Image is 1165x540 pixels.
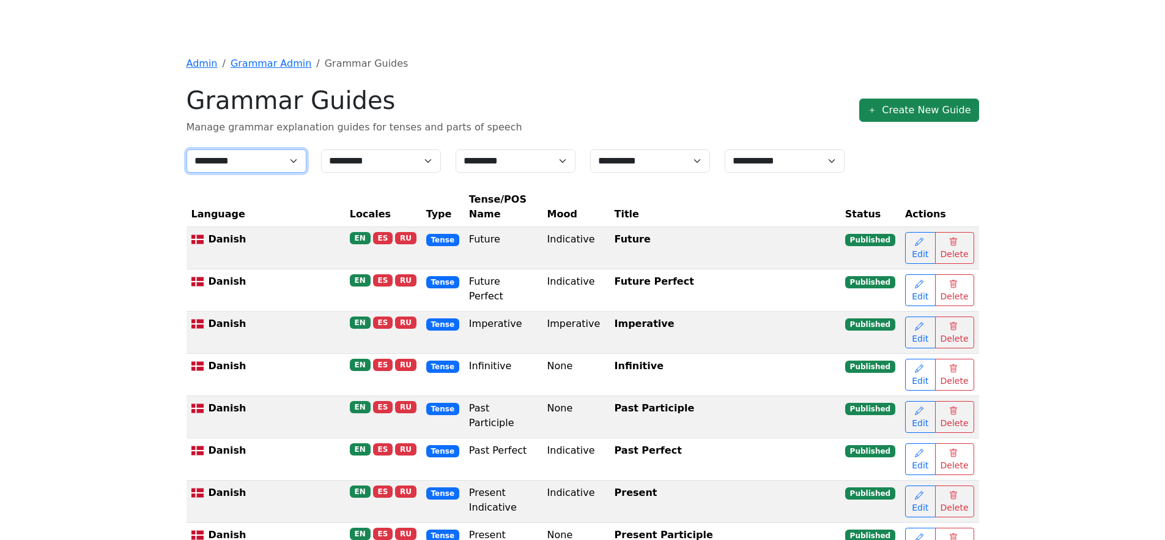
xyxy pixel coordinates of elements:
div: Past Participle [469,401,538,430]
a: Grammar Admin [231,58,311,69]
span: Tense [426,318,459,331]
span: Published [845,276,895,288]
span: 🇪🇸 Spanish: Missing [373,274,393,287]
strong: Danish [209,359,246,373]
th: Title [610,187,840,227]
img: dk.svg [191,233,204,246]
button: Delete [935,317,974,348]
div: Past Perfect [469,443,538,458]
span: 🇪🇸 Spanish: Missing [373,486,393,498]
span: 🇺🇸 English: Complete [350,359,371,371]
th: Tense/POS Name [464,187,542,227]
span: 🇺🇸 English: Complete [350,274,371,287]
span: 🇺🇸 English: Complete [350,486,371,498]
strong: Past Participle [615,402,695,414]
img: dk.svg [191,444,204,457]
h1: Grammar Guides [187,86,522,115]
strong: Danish [209,232,246,247]
span: Tense [426,445,459,457]
span: Published [845,361,895,373]
span: Tense [426,487,459,500]
span: Tense [426,361,459,373]
span: 🇷🇺 Russian: Missing [395,528,416,540]
td: None [542,396,610,438]
img: dk.svg [191,402,204,414]
span: Published [845,445,895,457]
th: Language [187,187,345,227]
th: Mood [542,187,610,227]
button: Delete [935,232,974,264]
td: Indicative [542,227,610,269]
span: 🇷🇺 Russian: Missing [395,486,416,498]
span: 🇺🇸 English: Complete [350,528,371,540]
nav: breadcrumb [187,56,979,71]
span: 🇪🇸 Spanish: Missing [373,232,393,244]
span: 🇺🇸 English: Complete [350,401,371,413]
span: 🇺🇸 English: Complete [350,443,371,456]
a: Edit [905,401,936,433]
a: Edit [905,317,936,348]
th: Locales [345,187,421,227]
strong: Past Perfect [615,444,682,456]
span: 🇷🇺 Russian: Missing [395,274,416,287]
td: Indicative [542,438,610,481]
span: Tense [426,234,459,246]
span: Published [845,403,895,415]
span: 🇪🇸 Spanish: Missing [373,528,393,540]
a: Edit [905,232,936,264]
span: Tense [426,403,459,415]
span: 🇷🇺 Russian: Missing [395,443,416,456]
span: 🇪🇸 Spanish: Missing [373,359,393,371]
span: Published [845,318,895,331]
span: 🇪🇸 Spanish: Missing [373,317,393,329]
span: 🇪🇸 Spanish: Missing [373,401,393,413]
th: Actions [900,187,979,227]
span: 🇷🇺 Russian: Missing [395,401,416,413]
strong: Future Perfect [615,276,694,287]
span: Tense [426,276,459,288]
button: Delete [935,401,974,433]
img: dk.svg [191,360,204,372]
img: dk.svg [191,276,204,288]
span: Published [845,234,895,246]
img: dk.svg [191,318,204,330]
button: Delete [935,443,974,475]
strong: Danish [209,317,246,331]
td: Imperative [542,312,610,354]
div: Future [469,232,538,247]
span: 🇷🇺 Russian: Missing [395,232,416,244]
strong: Danish [209,486,246,500]
a: Edit [905,359,936,391]
strong: Future [615,233,651,245]
span: 🇪🇸 Spanish: Missing [373,443,393,456]
span: 🇺🇸 English: Complete [350,317,371,329]
img: dk.svg [191,487,204,499]
span: 🇷🇺 Russian: Missing [395,317,416,329]
span: 🇺🇸 English: Complete [350,232,371,244]
td: Indicative [542,269,610,312]
strong: Infinitive [615,360,664,372]
strong: Danish [209,274,246,289]
div: Imperative [469,317,538,331]
span: Published [845,487,895,500]
strong: Imperative [615,318,675,329]
th: Type [421,187,464,227]
a: Edit [905,443,936,475]
td: Indicative [542,481,610,523]
div: Infinitive [469,359,538,373]
strong: Present [615,487,657,498]
td: None [542,354,610,396]
strong: Danish [209,443,246,458]
button: Delete [935,486,974,517]
a: Create New Guide [859,99,978,122]
p: Manage grammar explanation guides for tenses and parts of speech [187,120,522,135]
button: Delete [935,359,974,391]
span: 🇷🇺 Russian: Missing [395,359,416,371]
div: Future Perfect [469,274,538,304]
a: Admin [187,58,218,69]
strong: Danish [209,401,246,416]
div: Present Indicative [469,486,538,515]
button: Delete [935,274,974,306]
a: Edit [905,274,936,306]
li: Grammar Guides [311,56,408,71]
